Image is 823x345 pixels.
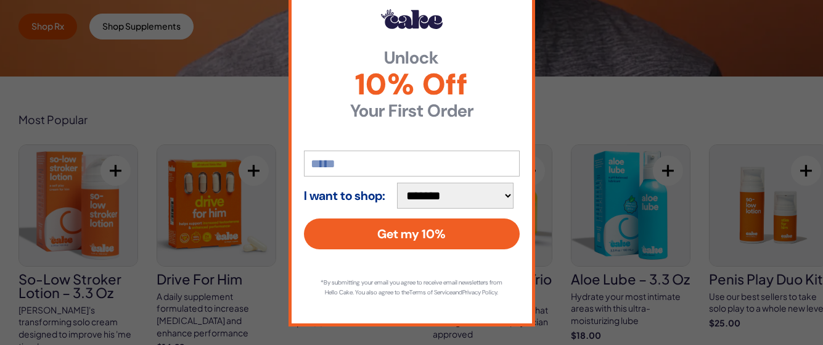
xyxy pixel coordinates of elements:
[304,218,520,249] button: Get my 10%
[381,9,443,29] img: Hello Cake
[304,49,520,67] strong: Unlock
[462,288,497,296] a: Privacy Policy
[409,288,452,296] a: Terms of Service
[316,278,507,297] p: *By submitting your email you agree to receive email newsletters from Hello Cake. You also agree ...
[304,102,520,120] strong: Your First Order
[304,70,520,99] span: 10% Off
[304,189,385,202] strong: I want to shop:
